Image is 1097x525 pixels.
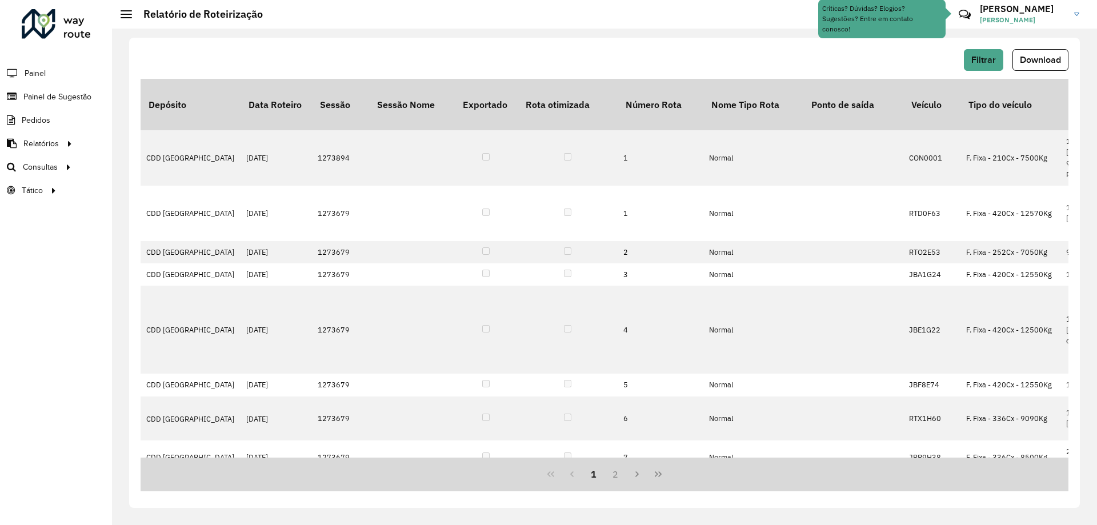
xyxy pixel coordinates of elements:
[960,263,1060,286] td: F. Fixa - 420Cx - 12550Kg
[141,186,241,241] td: CDD [GEOGRAPHIC_DATA]
[241,186,312,241] td: [DATE]
[1020,55,1061,65] span: Download
[618,374,703,396] td: 5
[618,186,703,241] td: 1
[241,241,312,263] td: [DATE]
[241,79,312,130] th: Data Roteiro
[964,49,1003,71] button: Filtrar
[23,161,58,173] span: Consultas
[618,396,703,441] td: 6
[903,440,960,474] td: JBP9H38
[960,186,1060,241] td: F. Fixa - 420Cx - 12570Kg
[960,241,1060,263] td: F. Fixa - 252Cx - 7050Kg
[604,463,626,485] button: 2
[312,286,369,374] td: 1273679
[518,79,618,130] th: Rota otimizada
[618,440,703,474] td: 7
[703,130,803,186] td: Normal
[141,241,241,263] td: CDD [GEOGRAPHIC_DATA]
[703,263,803,286] td: Normal
[960,396,1060,441] td: F. Fixa - 336Cx - 9090Kg
[960,374,1060,396] td: F. Fixa - 420Cx - 12550Kg
[618,241,703,263] td: 2
[141,374,241,396] td: CDD [GEOGRAPHIC_DATA]
[703,286,803,374] td: Normal
[703,374,803,396] td: Normal
[241,263,312,286] td: [DATE]
[903,79,960,130] th: Veículo
[960,79,1060,130] th: Tipo do veículo
[241,130,312,186] td: [DATE]
[960,130,1060,186] td: F. Fixa - 210Cx - 7500Kg
[312,186,369,241] td: 1273679
[369,79,455,130] th: Sessão Nome
[618,263,703,286] td: 3
[25,67,46,79] span: Painel
[703,396,803,441] td: Normal
[903,130,960,186] td: CON0001
[618,286,703,374] td: 4
[241,396,312,441] td: [DATE]
[312,263,369,286] td: 1273679
[647,463,669,485] button: Last Page
[312,374,369,396] td: 1273679
[626,463,648,485] button: Next Page
[971,55,996,65] span: Filtrar
[903,186,960,241] td: RTD0F63
[903,241,960,263] td: RTO2E53
[241,440,312,474] td: [DATE]
[952,2,977,27] a: Contato Rápido
[141,286,241,374] td: CDD [GEOGRAPHIC_DATA]
[583,463,604,485] button: 1
[241,286,312,374] td: [DATE]
[241,374,312,396] td: [DATE]
[1012,49,1068,71] button: Download
[903,396,960,441] td: RTX1H60
[312,241,369,263] td: 1273679
[980,15,1066,25] span: [PERSON_NAME]
[980,3,1066,14] h3: [PERSON_NAME]
[618,79,703,130] th: Número Rota
[903,286,960,374] td: JBE1G22
[703,186,803,241] td: Normal
[703,241,803,263] td: Normal
[903,374,960,396] td: JBF8E74
[960,440,1060,474] td: F. Fixa - 336Cx - 8500Kg
[23,138,59,150] span: Relatórios
[618,130,703,186] td: 1
[455,79,518,130] th: Exportado
[312,130,369,186] td: 1273894
[703,440,803,474] td: Normal
[23,91,91,103] span: Painel de Sugestão
[903,263,960,286] td: JBA1G24
[703,79,803,130] th: Nome Tipo Rota
[141,79,241,130] th: Depósito
[312,396,369,441] td: 1273679
[960,286,1060,374] td: F. Fixa - 420Cx - 12500Kg
[312,440,369,474] td: 1273679
[141,130,241,186] td: CDD [GEOGRAPHIC_DATA]
[803,79,903,130] th: Ponto de saída
[22,114,50,126] span: Pedidos
[312,79,369,130] th: Sessão
[141,440,241,474] td: CDD [GEOGRAPHIC_DATA]
[22,185,43,197] span: Tático
[132,8,263,21] h2: Relatório de Roteirização
[141,396,241,441] td: CDD [GEOGRAPHIC_DATA]
[141,263,241,286] td: CDD [GEOGRAPHIC_DATA]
